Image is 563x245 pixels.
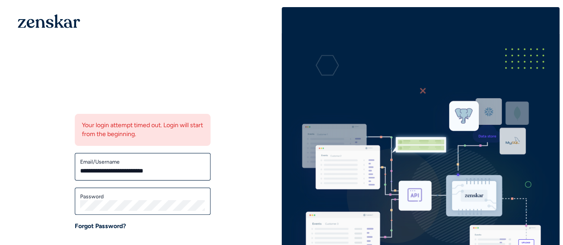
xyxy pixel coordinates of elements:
[18,14,80,28] img: 1OGAJ2xQqyY4LXKgY66KYq0eOWRCkrZdAb3gUhuVAqdWPZE9SRJmCz+oDMSn4zDLXe31Ii730ItAGKgCKgCCgCikA4Av8PJUP...
[75,222,126,231] a: Forgot Password?
[80,193,205,200] label: Password
[75,114,211,146] div: Your login attempt timed out. Login will start from the beginning.
[80,158,205,165] label: Email/Username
